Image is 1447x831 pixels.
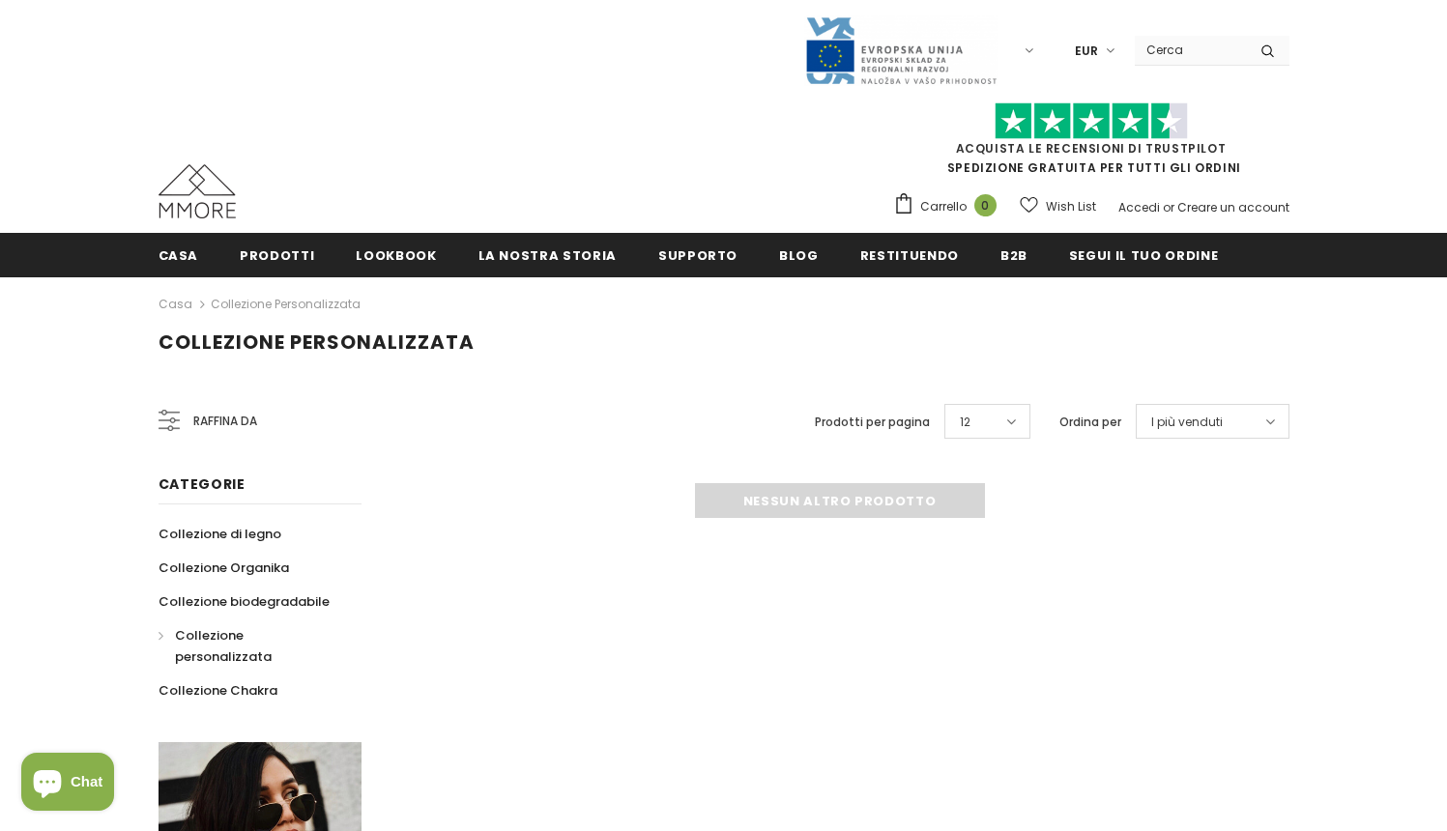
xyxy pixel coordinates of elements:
[240,233,314,276] a: Prodotti
[1163,199,1174,215] span: or
[1059,413,1121,432] label: Ordina per
[1069,233,1218,276] a: Segui il tuo ordine
[804,42,998,58] a: Javni Razpis
[159,559,289,577] span: Collezione Organika
[240,246,314,265] span: Prodotti
[159,246,199,265] span: Casa
[159,618,340,673] a: Collezione personalizzata
[860,246,959,265] span: Restituendo
[1000,233,1027,276] a: B2B
[356,233,436,276] a: Lookbook
[1151,413,1223,432] span: I più venduti
[1020,189,1096,223] a: Wish List
[658,246,738,265] span: supporto
[860,233,959,276] a: Restituendo
[193,411,257,432] span: Raffina da
[1118,199,1160,215] a: Accedi
[779,246,819,265] span: Blog
[1135,36,1246,64] input: Search Site
[804,15,998,86] img: Javni Razpis
[920,197,967,216] span: Carrello
[159,525,281,543] span: Collezione di legno
[478,246,617,265] span: La nostra storia
[1046,197,1096,216] span: Wish List
[175,626,272,666] span: Collezione personalizzata
[356,246,436,265] span: Lookbook
[159,673,277,707] a: Collezione Chakra
[815,413,930,432] label: Prodotti per pagina
[1075,42,1098,61] span: EUR
[159,474,246,494] span: Categorie
[1177,199,1289,215] a: Creare un account
[159,517,281,551] a: Collezione di legno
[1069,246,1218,265] span: Segui il tuo ordine
[1000,246,1027,265] span: B2B
[211,296,361,312] a: Collezione personalizzata
[779,233,819,276] a: Blog
[159,681,277,700] span: Collezione Chakra
[658,233,738,276] a: supporto
[15,753,120,816] inbox-online-store-chat: Shopify online store chat
[893,192,1006,221] a: Carrello 0
[159,164,236,218] img: Casi MMORE
[478,233,617,276] a: La nostra storia
[159,585,330,618] a: Collezione biodegradabile
[159,329,475,356] span: Collezione personalizzata
[956,140,1227,157] a: Acquista le recensioni di TrustPilot
[159,592,330,611] span: Collezione biodegradabile
[159,551,289,585] a: Collezione Organika
[974,194,997,216] span: 0
[960,413,970,432] span: 12
[159,293,192,316] a: Casa
[995,102,1188,140] img: Fidati di Pilot Stars
[159,233,199,276] a: Casa
[893,111,1289,176] span: SPEDIZIONE GRATUITA PER TUTTI GLI ORDINI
